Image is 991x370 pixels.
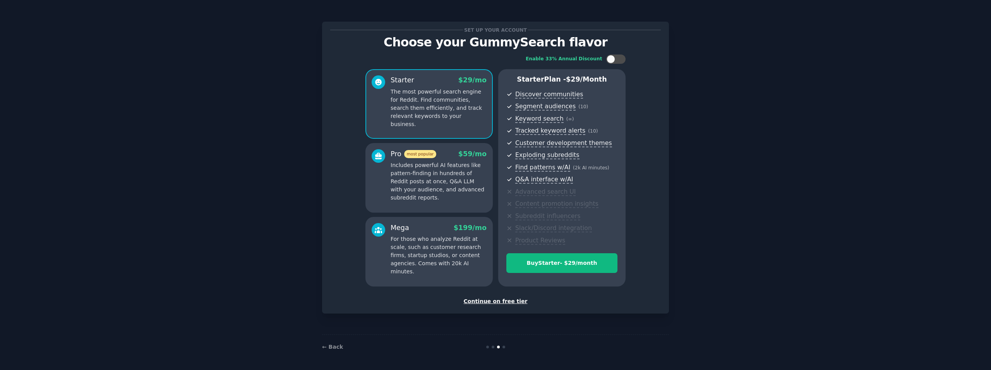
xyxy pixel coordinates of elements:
span: Find patterns w/AI [515,164,570,172]
div: Buy Starter - $ 29 /month [507,259,617,267]
div: Pro [391,149,436,159]
p: For those who analyze Reddit at scale, such as customer research firms, startup studios, or conte... [391,235,487,276]
span: Content promotion insights [515,200,598,208]
span: Exploding subreddits [515,151,579,159]
span: ( 2k AI minutes ) [573,165,609,171]
div: Enable 33% Annual Discount [526,56,602,63]
span: ( 10 ) [578,104,588,109]
span: Set up your account [463,26,528,34]
div: Continue on free tier [330,297,661,305]
span: ( ∞ ) [566,116,574,122]
p: Choose your GummySearch flavor [330,36,661,49]
span: Subreddit influencers [515,212,580,220]
span: Segment audiences [515,102,576,111]
button: BuyStarter- $29/month [506,253,617,273]
span: Slack/Discord integration [515,224,592,232]
span: Discover communities [515,90,583,99]
span: Advanced search UI [515,188,576,196]
a: ← Back [322,344,343,350]
span: Tracked keyword alerts [515,127,585,135]
p: Starter Plan - [506,75,617,84]
span: most popular [404,150,437,158]
span: Keyword search [515,115,564,123]
span: Customer development themes [515,139,612,147]
span: $ 29 /mo [458,76,487,84]
p: Includes powerful AI features like pattern-finding in hundreds of Reddit posts at once, Q&A LLM w... [391,161,487,202]
div: Mega [391,223,409,233]
span: Q&A interface w/AI [515,176,573,184]
span: $ 59 /mo [458,150,487,158]
span: Product Reviews [515,237,565,245]
span: ( 10 ) [588,128,598,134]
p: The most powerful search engine for Reddit. Find communities, search them efficiently, and track ... [391,88,487,128]
span: $ 29 /month [566,75,607,83]
span: $ 199 /mo [454,224,487,232]
div: Starter [391,75,414,85]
